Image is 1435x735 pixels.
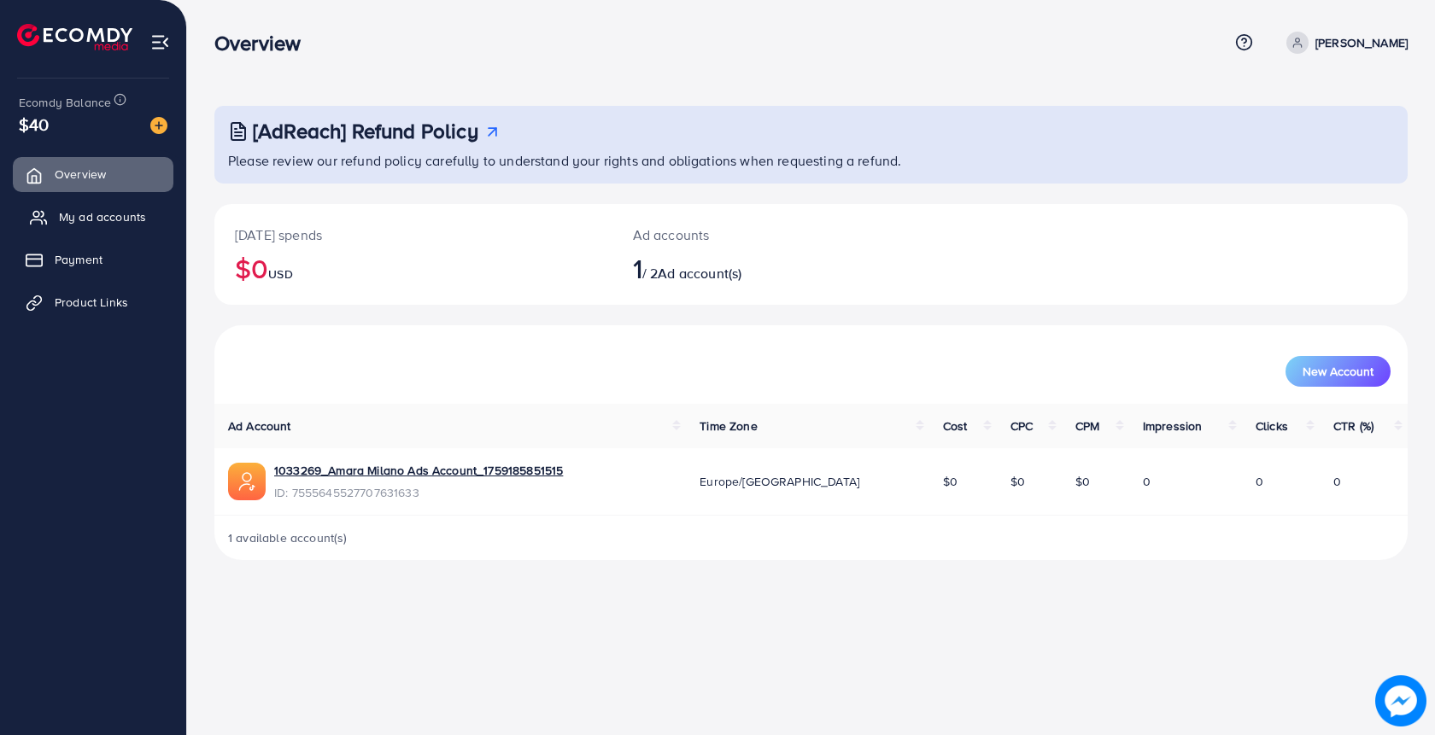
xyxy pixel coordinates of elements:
span: $40 [19,112,49,137]
span: Ad Account [228,417,291,435]
a: 1033269_Amara Milano Ads Account_1759185851515 [274,462,563,479]
h3: Overview [214,31,314,55]
a: My ad accounts [13,200,173,234]
span: Ecomdy Balance [19,94,111,111]
span: CTR (%) [1333,417,1373,435]
img: logo [17,24,132,50]
span: Ad account(s) [658,264,741,283]
span: Time Zone [700,417,757,435]
span: 0 [1256,473,1263,490]
a: [PERSON_NAME] [1280,32,1408,54]
p: Please review our refund policy carefully to understand your rights and obligations when requesti... [228,150,1397,171]
h2: / 2 [633,252,890,284]
a: Product Links [13,285,173,319]
a: Overview [13,157,173,191]
span: Clicks [1256,417,1288,435]
img: menu [150,32,170,52]
p: Ad accounts [633,225,890,245]
h3: [AdReach] Refund Policy [253,119,478,143]
span: Cost [943,417,968,435]
a: Payment [13,242,173,277]
span: CPM [1075,417,1099,435]
span: $0 [1010,473,1025,490]
span: 1 available account(s) [228,529,348,546]
p: [DATE] spends [235,225,592,245]
span: 0 [1143,473,1151,490]
span: ID: 7555645527707631633 [274,484,563,501]
span: Payment [55,251,102,268]
span: Europe/[GEOGRAPHIC_DATA] [700,473,859,490]
span: Impression [1143,417,1203,435]
img: image [150,117,167,134]
img: ic-ads-acc.e4c84228.svg [228,463,266,500]
span: $0 [1075,473,1090,490]
span: Overview [55,166,106,183]
button: New Account [1286,356,1391,387]
span: Product Links [55,294,128,311]
span: $0 [943,473,958,490]
span: My ad accounts [59,208,146,225]
span: 0 [1333,473,1341,490]
p: [PERSON_NAME] [1315,32,1408,53]
span: New Account [1303,365,1373,377]
span: CPC [1010,417,1033,435]
h2: $0 [235,252,592,284]
img: image [1375,675,1426,726]
span: USD [268,265,292,283]
span: 1 [633,248,642,288]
